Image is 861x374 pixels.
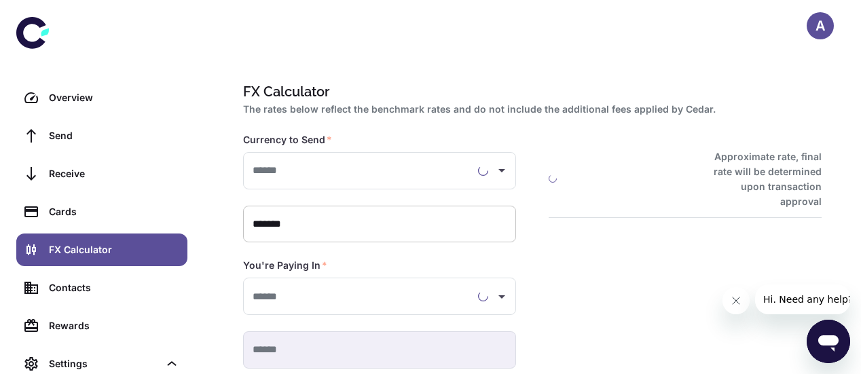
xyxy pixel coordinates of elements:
a: Rewards [16,310,187,342]
div: Overview [49,90,179,105]
a: Cards [16,195,187,228]
button: A [807,12,834,39]
a: Overview [16,81,187,114]
button: Open [492,287,511,306]
a: Contacts [16,272,187,304]
div: Contacts [49,280,179,295]
h6: Approximate rate, final rate will be determined upon transaction approval [699,149,822,209]
button: Open [492,161,511,180]
div: Settings [49,356,159,371]
div: Receive [49,166,179,181]
div: Send [49,128,179,143]
a: Receive [16,157,187,190]
a: FX Calculator [16,233,187,266]
a: Send [16,119,187,152]
span: Hi. Need any help? [8,10,98,20]
label: Currency to Send [243,133,332,147]
iframe: Button to launch messaging window [807,320,850,363]
div: Cards [49,204,179,219]
div: FX Calculator [49,242,179,257]
div: Rewards [49,318,179,333]
h1: FX Calculator [243,81,816,102]
label: You're Paying In [243,259,327,272]
iframe: Close message [722,287,750,314]
iframe: Message from company [755,284,850,314]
